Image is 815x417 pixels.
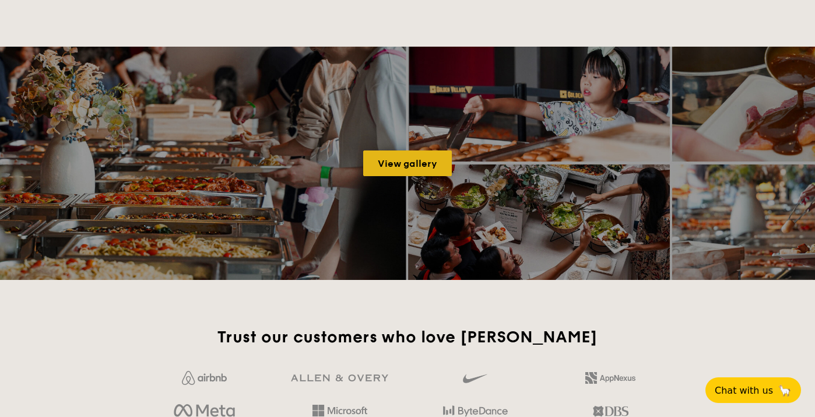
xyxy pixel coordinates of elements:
[141,327,673,348] h2: Trust our customers who love [PERSON_NAME]
[182,371,227,385] img: Jf4Dw0UUCKFd4aYAAAAASUVORK5CYII=
[705,377,801,403] button: Chat with us🦙
[312,405,367,416] img: Hd4TfVa7bNwuIo1gAAAAASUVORK5CYII=
[715,385,773,396] span: Chat with us
[585,372,635,384] img: 2L6uqdT+6BmeAFDfWP11wfMG223fXktMZIL+i+lTG25h0NjUBKOYhdW2Kn6T+C0Q7bASH2i+1JIsIulPLIv5Ss6l0e291fRVW...
[291,374,388,382] img: GRg3jHAAAAABJRU5ErkJggg==
[778,384,792,397] span: 🦙
[463,369,487,388] img: gdlseuq06himwAAAABJRU5ErkJggg==
[363,150,452,176] a: View gallery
